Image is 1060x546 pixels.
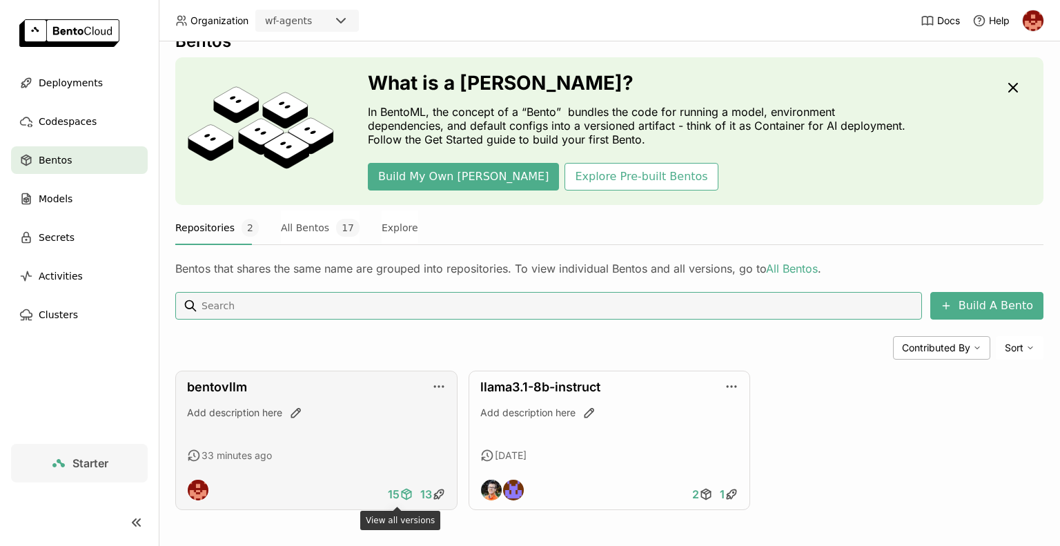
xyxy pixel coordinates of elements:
[175,262,1043,275] div: Bentos that shares the same name are grouped into repositories. To view individual Bentos and all...
[11,108,148,135] a: Codespaces
[265,14,312,28] div: wf-agents
[39,75,103,91] span: Deployments
[202,449,272,462] span: 33 minutes ago
[481,480,502,500] img: Sean Sheng
[175,211,259,245] button: Repositories
[188,480,208,500] img: prasanth nandanuru
[175,31,1043,52] div: Bentos
[420,487,432,501] span: 13
[11,301,148,329] a: Clusters
[11,262,148,290] a: Activities
[368,105,913,146] p: In BentoML, the concept of a “Bento” bundles the code for running a model, environment dependenci...
[893,336,990,360] div: Contributed By
[281,211,360,245] button: All Bentos
[417,480,449,508] a: 13
[996,336,1043,360] div: Sort
[937,14,960,27] span: Docs
[313,14,315,28] input: Selected wf-agents.
[930,292,1043,320] button: Build A Bento
[187,406,446,420] div: Add description here
[989,14,1010,27] span: Help
[716,480,742,508] a: 1
[1005,342,1023,354] span: Sort
[190,14,248,27] span: Organization
[565,163,718,191] button: Explore Pre-built Bentos
[503,480,524,500] img: Krishna Paleti
[336,219,360,237] span: 17
[902,342,970,354] span: Contributed By
[692,487,699,501] span: 2
[368,163,559,191] button: Build My Own [PERSON_NAME]
[39,113,97,130] span: Codespaces
[1023,10,1043,31] img: prasanth nandanuru
[39,152,72,168] span: Bentos
[39,268,83,284] span: Activities
[689,480,716,508] a: 2
[39,191,72,207] span: Models
[200,295,916,317] input: Search
[11,146,148,174] a: Bentos
[382,211,418,245] button: Explore
[360,511,440,530] div: View all versions
[972,14,1010,28] div: Help
[921,14,960,28] a: Docs
[72,456,108,470] span: Starter
[480,406,739,420] div: Add description here
[480,380,600,394] a: llama3.1-8b-instruct
[11,69,148,97] a: Deployments
[11,185,148,213] a: Models
[39,306,78,323] span: Clusters
[242,219,259,237] span: 2
[186,86,335,177] img: cover onboarding
[495,449,527,462] span: [DATE]
[11,224,148,251] a: Secrets
[11,444,148,482] a: Starter
[766,262,818,275] a: All Bentos
[39,229,75,246] span: Secrets
[384,480,417,508] a: 15
[388,487,400,501] span: 15
[19,19,119,47] img: logo
[720,487,725,501] span: 1
[368,72,913,94] h3: What is a [PERSON_NAME]?
[187,380,247,394] a: bentovllm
